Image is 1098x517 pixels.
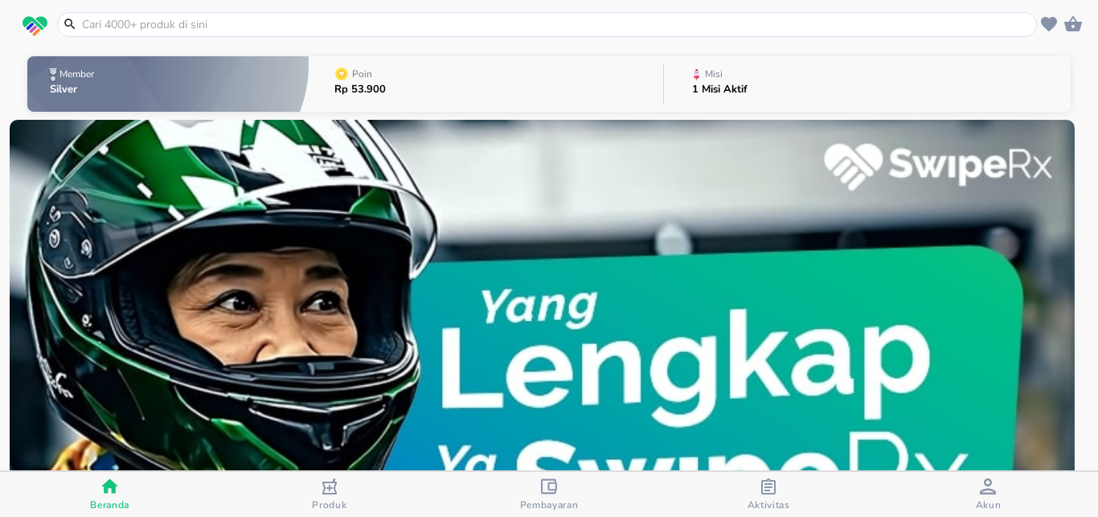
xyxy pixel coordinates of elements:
span: Akun [976,499,1002,511]
span: Produk [312,499,346,511]
button: PoinRp 53.900 [309,52,663,116]
button: Akun [879,472,1098,517]
button: Pembayaran [439,472,658,517]
img: logo_swiperx_s.bd005f3b.svg [23,16,47,37]
span: Pembayaran [520,499,579,511]
p: Poin [352,69,372,79]
input: Cari 4000+ produk di sini [80,16,1033,33]
span: Aktivitas [748,499,790,511]
p: Silver [50,84,97,95]
p: 1 Misi Aktif [692,84,748,95]
p: Rp 53.900 [334,84,386,95]
span: Beranda [90,499,129,511]
button: Aktivitas [659,472,879,517]
button: MemberSilver [27,52,309,116]
button: Misi1 Misi Aktif [664,52,1071,116]
p: Misi [705,69,723,79]
button: Produk [219,472,439,517]
p: Member [59,69,94,79]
